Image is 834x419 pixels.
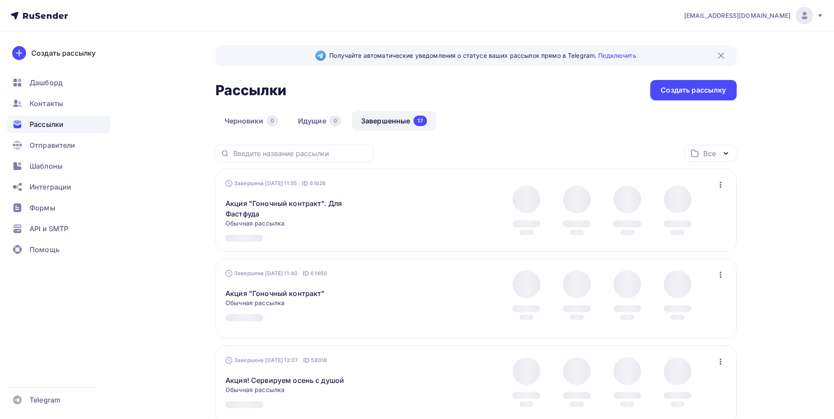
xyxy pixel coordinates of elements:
div: Создать рассылку [31,48,96,58]
a: Акция "Гоночный контракт". Для Фастфуда [225,198,374,219]
a: Формы [7,199,110,216]
a: Контакты [7,95,110,112]
span: ID [303,269,309,278]
div: 0 [330,116,341,126]
a: Завершенные17 [352,111,436,131]
span: Формы [30,203,55,213]
span: ID [302,179,308,188]
a: Акция! Сервируем осень с душой [225,375,344,386]
span: Обычная рассылка [225,219,285,228]
span: ID [303,356,309,365]
div: 0 [267,116,278,126]
div: 17 [414,116,427,126]
div: Завершена [DATE] 11:55 [225,179,326,188]
span: Получайте автоматические уведомления о статусе ваших рассылок прямо в Telegram. [329,51,636,60]
span: 61460 [311,269,327,278]
span: Интеграции [30,182,71,192]
span: Дашборд [30,77,63,88]
input: Введите название рассылки [233,149,369,158]
a: Рассылки [7,116,110,133]
a: Отправители [7,136,110,154]
span: Обычная рассылка [225,386,285,394]
span: Контакты [30,98,63,109]
img: Telegram [315,50,326,61]
h2: Рассылки [215,82,287,99]
span: Telegram [30,395,60,405]
span: Отправители [30,140,76,150]
a: Черновики0 [215,111,287,131]
span: Шаблоны [30,161,63,171]
span: API и SMTP [30,223,68,234]
div: Создать рассылку [661,85,726,95]
span: [EMAIL_ADDRESS][DOMAIN_NAME] [684,11,791,20]
div: Завершена [DATE] 11:40 [225,269,327,278]
a: [EMAIL_ADDRESS][DOMAIN_NAME] [684,7,824,24]
span: 61626 [310,179,326,188]
button: Все [684,145,737,162]
a: Дашборд [7,74,110,91]
a: Подключить [598,52,636,59]
span: Рассылки [30,119,63,130]
div: Все [703,148,715,159]
a: Акция "Гоночный контракт" [225,288,325,299]
div: Завершена [DATE] 12:07 [225,356,327,365]
a: Идущие0 [289,111,350,131]
a: Шаблоны [7,157,110,175]
span: 58018 [311,356,327,365]
span: Помощь [30,244,60,255]
span: Обычная рассылка [225,299,285,307]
